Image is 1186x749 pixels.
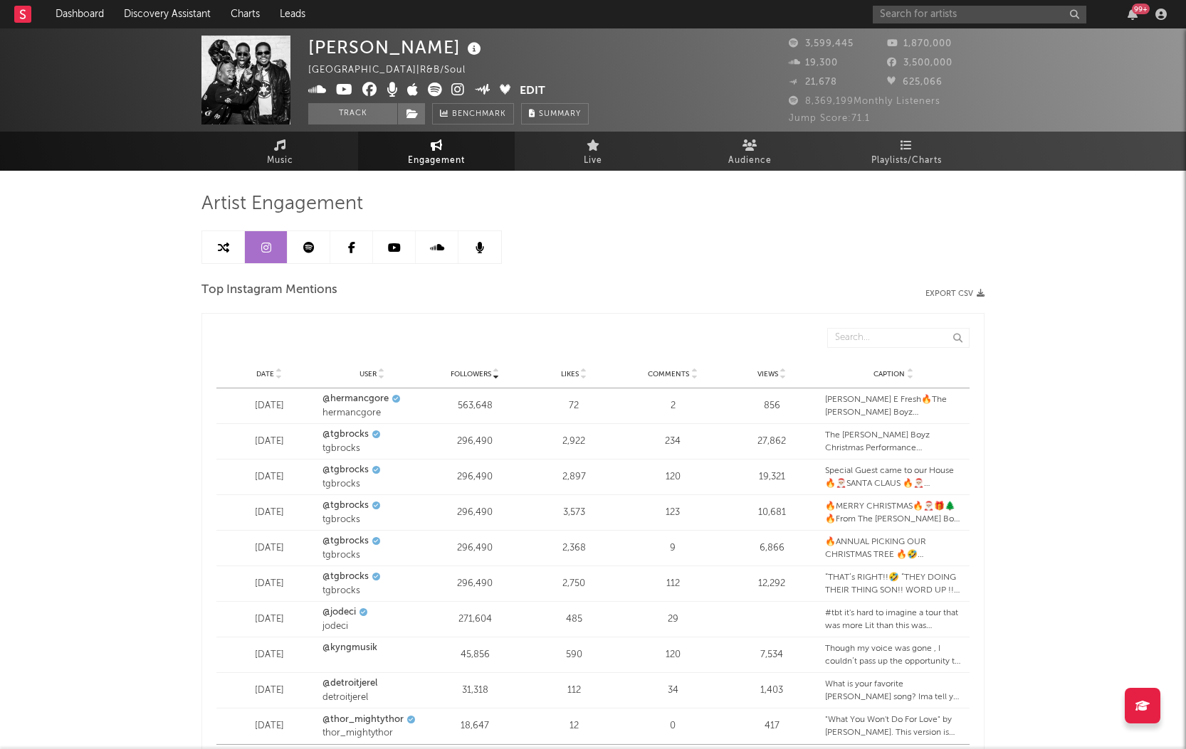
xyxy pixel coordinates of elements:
[322,499,369,513] a: @tgbrocks
[322,427,369,442] a: @tgbrocks
[726,577,818,591] div: 12,292
[671,132,828,171] a: Audience
[871,152,942,169] span: Playlists/Charts
[224,470,315,484] div: [DATE]
[201,132,358,171] a: Music
[224,719,315,733] div: [DATE]
[789,39,854,48] span: 3,599,445
[887,58,953,68] span: 3,500,000
[322,392,389,406] a: @hermancgore
[429,470,521,484] div: 296,490
[322,726,422,740] div: thor_mightythor
[308,103,397,124] button: Track
[627,470,719,484] div: 120
[224,684,315,698] div: [DATE]
[925,289,985,298] button: Export CSV
[726,684,818,698] div: 1,403
[828,132,985,171] a: Playlists/Charts
[322,584,422,598] div: tgbrocks
[322,534,369,548] a: @tgbrocks
[358,132,515,171] a: Engagement
[627,612,719,627] div: 29
[322,691,422,705] div: detroitjerel
[1132,4,1150,14] div: 99 +
[429,541,521,556] div: 296,490
[429,684,521,698] div: 31,318
[360,370,377,378] span: User
[528,506,620,520] div: 3,573
[825,607,962,632] div: #tbt it's hard to imagine a tour that was more Lit than this was @officialtlc @boyziimenofficial ...
[429,577,521,591] div: 296,490
[825,393,962,419] div: [PERSON_NAME] E Fresh🔥The [PERSON_NAME] Boyz ANNOUNCE SPECIAL CELEBRITY GUEST🔥 One of the Founder...
[789,114,870,123] span: Jump Score: 71.1
[825,713,962,739] div: "What You Won't Do For Love" by [PERSON_NAME]. This version is inspired by [PERSON_NAME] official...
[528,612,620,627] div: 485
[528,470,620,484] div: 2,897
[521,103,589,124] button: Summary
[627,541,719,556] div: 9
[432,103,514,124] a: Benchmark
[429,506,521,520] div: 296,490
[515,132,671,171] a: Live
[322,605,356,620] a: @jodeci
[726,648,818,662] div: 7,534
[528,648,620,662] div: 590
[726,399,818,413] div: 856
[873,370,905,378] span: Caption
[825,536,962,561] div: 🔥ANNUAL PICKING OUR CHRISTMAS TREE 🔥🤣 THEN vs NOW TREE PICKING and DANCING from last year 🤣🤣🤣 #al...
[726,719,818,733] div: 417
[1128,9,1138,20] button: 99+
[825,571,962,597] div: “THAT’s RIGHT!!🤣 “THEY DOING THEIR THING SON!! WORD UP !! BIZ 🙏 HipHops Legendary DJ [PERSON_NAME...
[429,648,521,662] div: 45,856
[322,513,422,527] div: tgbrocks
[757,370,778,378] span: Views
[726,470,818,484] div: 19,321
[627,399,719,413] div: 2
[789,97,940,106] span: 8,369,199 Monthly Listeners
[451,370,491,378] span: Followers
[322,477,422,492] div: tgbrocks
[825,500,962,526] div: 🔥MERRY CHRISTMAS🔥🎅🏼🎁🌲 🔥From The [PERSON_NAME] Boyz 💯❤️ 🔥 . #winterwonderland GET READY FOR OUR VI...
[322,676,377,691] a: @detroitjerel
[627,648,719,662] div: 120
[520,83,545,100] button: Edit
[627,684,719,698] div: 34
[322,442,422,456] div: tgbrocks
[825,642,962,668] div: Though my voice was gone , I couldn’t pass up the opportunity to sing at [GEOGRAPHIC_DATA][DEMOGR...
[528,399,620,413] div: 72
[726,435,818,449] div: 27,862
[308,62,498,79] div: [GEOGRAPHIC_DATA] | R&B/Soul
[308,36,485,59] div: [PERSON_NAME]
[825,429,962,455] div: The [PERSON_NAME] Boyz Christmas Performance “[GEOGRAPHIC_DATA]” @[GEOGRAPHIC_DATA] @ryleyy.11 @g...
[584,152,602,169] span: Live
[728,152,772,169] span: Audience
[726,506,818,520] div: 10,681
[528,577,620,591] div: 2,750
[789,58,838,68] span: 19,300
[322,406,422,420] div: hermancgore
[648,370,689,378] span: Comments
[429,435,521,449] div: 296,490
[224,399,315,413] div: [DATE]
[322,570,369,584] a: @tgbrocks
[627,577,719,591] div: 112
[201,196,363,213] span: Artist Engagement
[224,506,315,520] div: [DATE]
[429,399,521,413] div: 563,648
[827,328,970,348] input: Search...
[528,719,620,733] div: 12
[627,435,719,449] div: 234
[256,370,274,378] span: Date
[429,612,521,627] div: 271,604
[224,541,315,556] div: [DATE]
[322,713,404,727] a: @thor_mightythor
[528,684,620,698] div: 112
[528,541,620,556] div: 2,368
[726,541,818,556] div: 6,866
[322,620,422,634] div: jodeci
[627,719,719,733] div: 0
[825,678,962,703] div: What is your favorite [PERSON_NAME] song? Ima tell yall mine [DATE]. 👀 Lol Please give @BoyzIIMen...
[627,506,719,520] div: 123
[873,6,1086,23] input: Search for artists
[561,370,579,378] span: Likes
